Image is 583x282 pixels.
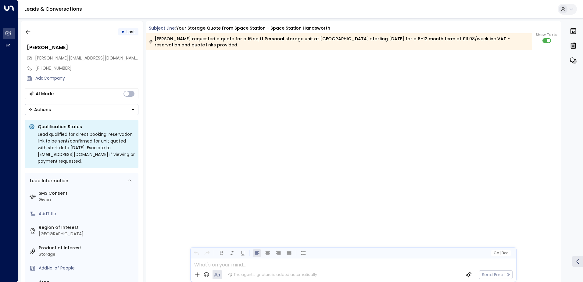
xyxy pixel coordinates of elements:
div: [PERSON_NAME] requested a quote for a 16 sq ft Personal storage unit at [GEOGRAPHIC_DATA] startin... [149,36,528,48]
div: Button group with a nested menu [25,104,138,115]
span: Lost [127,29,135,35]
div: [GEOGRAPHIC_DATA] [39,231,136,237]
span: Show Texts [536,32,557,38]
div: AI Mode [36,91,54,97]
span: Cc Bcc [493,251,508,255]
div: Actions [28,107,51,112]
div: Your storage quote from Space Station - Space Station Handsworth [176,25,330,31]
button: Actions [25,104,138,115]
button: Cc|Bcc [491,250,510,256]
button: Undo [192,249,200,257]
span: Subject Line: [149,25,176,31]
span: [PERSON_NAME][EMAIL_ADDRESS][DOMAIN_NAME] [35,55,139,61]
div: [PERSON_NAME] [27,44,138,51]
div: AddNo. of People [39,265,136,271]
div: AddTitle [39,211,136,217]
div: Storage [39,251,136,258]
span: bobby@hotmail.co.uk [35,55,138,61]
span: | [499,251,501,255]
div: • [121,26,124,37]
div: [PHONE_NUMBER] [35,65,138,71]
a: Leads & Conversations [24,5,82,13]
label: SMS Consent [39,190,136,197]
div: Lead qualified for direct booking: reservation link to be sent/confirmed for unit quoted with sta... [38,131,135,164]
p: Qualification Status [38,124,135,130]
div: The agent signature is added automatically [228,272,317,277]
label: Product of Interest [39,245,136,251]
div: AddCompany [35,75,138,81]
label: Region of Interest [39,224,136,231]
button: Redo [203,249,211,257]
div: Lead Information [28,178,68,184]
div: Given [39,197,136,203]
